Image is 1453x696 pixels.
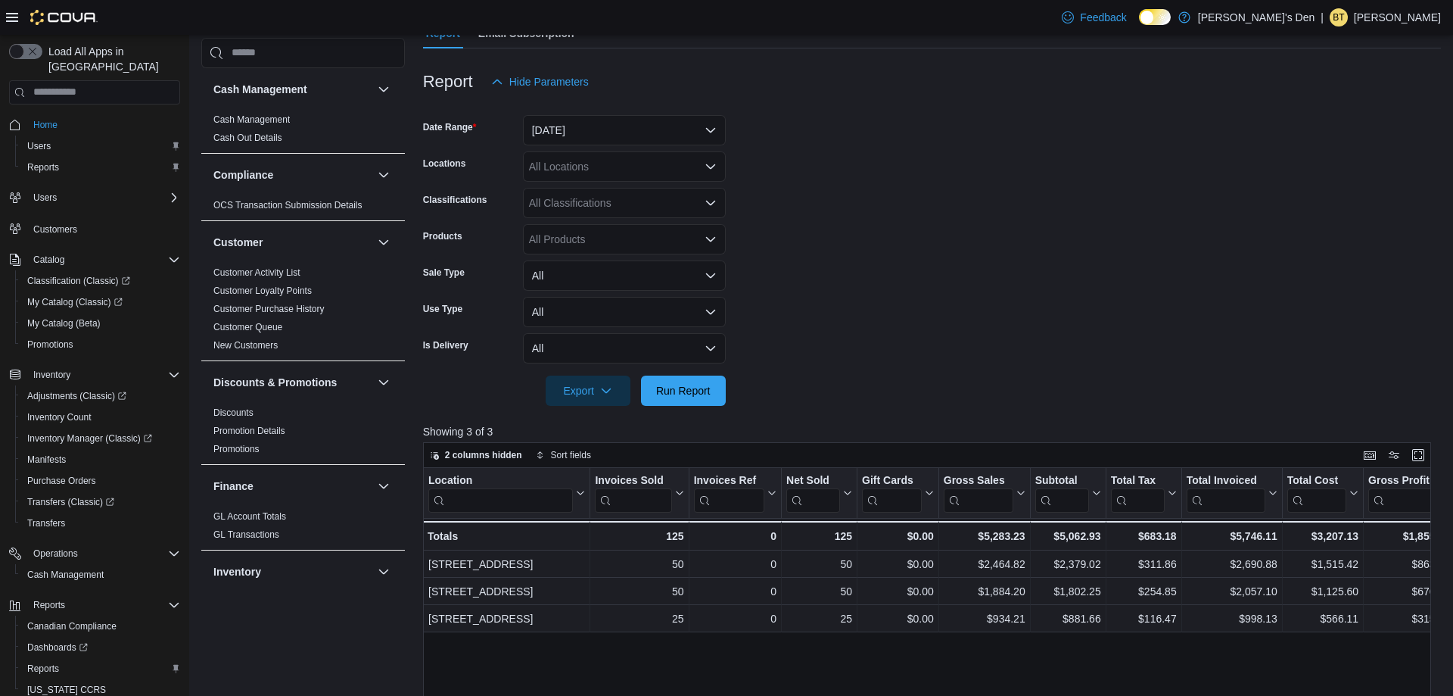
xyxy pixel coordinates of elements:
a: Transfers (Classic) [21,493,120,511]
p: | [1321,8,1324,27]
span: Cash Out Details [213,132,282,144]
span: Customers [27,219,180,238]
div: Finance [201,507,405,550]
span: Promotions [27,339,73,351]
span: Transfers [21,514,180,532]
button: Operations [3,543,186,564]
div: Gross Sales [943,474,1013,513]
div: $254.85 [1110,582,1176,601]
div: Total Cost [1287,474,1346,488]
span: Classification (Classic) [27,275,130,287]
button: Discounts & Promotions [375,373,393,392]
span: GL Transactions [213,529,279,541]
span: Operations [27,545,180,563]
a: Feedback [1056,2,1132,33]
div: [STREET_ADDRESS] [428,555,585,573]
button: Invoices Sold [595,474,683,513]
button: Gross Sales [943,474,1025,513]
div: $0.00 [862,610,934,628]
button: Enter fullscreen [1409,446,1427,464]
div: 50 [595,555,683,573]
button: Canadian Compliance [15,616,186,637]
a: Home [27,116,64,134]
button: Subtotal [1035,474,1100,513]
div: $2,379.02 [1035,555,1100,573]
div: Invoices Ref [693,474,764,513]
button: Hide Parameters [485,67,595,97]
span: Manifests [27,454,66,466]
label: Use Type [423,303,462,315]
div: $1,515.42 [1287,555,1358,573]
span: Catalog [27,251,180,269]
a: Inventory Count [21,408,98,426]
button: Keyboard shortcuts [1361,446,1379,464]
div: Location [428,474,573,513]
div: 25 [786,610,852,628]
p: Showing 3 of 3 [423,424,1441,439]
button: Display options [1385,446,1403,464]
button: Reports [15,157,186,178]
a: Manifests [21,451,72,469]
button: Gross Profit [1368,474,1450,513]
div: $0.00 [862,555,934,573]
div: $934.21 [944,610,1025,628]
button: Gift Cards [862,474,934,513]
button: Compliance [375,166,393,184]
span: Canadian Compliance [21,617,180,635]
a: My Catalog (Classic) [21,293,129,311]
button: Compliance [213,167,372,183]
button: Catalog [27,251,70,269]
button: All [523,333,726,364]
button: Customer [375,233,393,251]
span: Load All Apps in [GEOGRAPHIC_DATA] [42,44,180,74]
span: Dark Mode [1139,25,1140,26]
span: Customer Loyalty Points [213,285,312,297]
label: Classifications [423,194,487,206]
a: Classification (Classic) [21,272,136,290]
div: $2,057.10 [1186,582,1277,601]
div: [STREET_ADDRESS] [428,610,585,628]
button: Discounts & Promotions [213,375,372,390]
button: Net Sold [786,474,852,513]
button: Cash Management [375,80,393,98]
button: Total Tax [1110,474,1176,513]
span: My Catalog (Classic) [27,296,123,308]
div: Net Sold [786,474,840,488]
a: Customer Loyalty Points [213,286,312,296]
div: 0 [693,582,776,601]
span: Inventory Manager (Classic) [21,429,180,448]
span: Hide Parameters [509,74,589,89]
button: Inventory [3,364,186,385]
span: Adjustments (Classic) [21,387,180,405]
span: Reports [27,596,180,614]
h3: Discounts & Promotions [213,375,337,390]
span: Sort fields [551,449,591,461]
a: Promotions [213,444,260,454]
span: Inventory [33,369,70,381]
span: Dashboards [27,641,88,654]
button: Reports [15,658,186,679]
div: Total Invoiced [1186,474,1265,513]
a: New Customers [213,340,278,351]
h3: Cash Management [213,82,307,97]
span: My Catalog (Classic) [21,293,180,311]
button: Inventory Count [15,407,186,428]
button: Inventory [213,564,372,579]
a: Adjustments (Classic) [21,387,132,405]
span: Dashboards [21,638,180,657]
a: Customer Purchase History [213,304,325,314]
div: $1,802.25 [1035,582,1100,601]
div: Brittany Thomas [1330,8,1348,27]
div: Location [428,474,573,488]
button: My Catalog (Beta) [15,313,186,334]
button: Manifests [15,449,186,470]
div: $676.65 [1368,582,1450,601]
img: Cova [30,10,98,25]
button: Export [546,376,630,406]
span: Classification (Classic) [21,272,180,290]
div: Gross Profit [1368,474,1438,488]
p: [PERSON_NAME]'s Den [1198,8,1315,27]
a: Discounts [213,407,254,418]
a: Purchase Orders [21,472,102,490]
button: Cash Management [213,82,372,97]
